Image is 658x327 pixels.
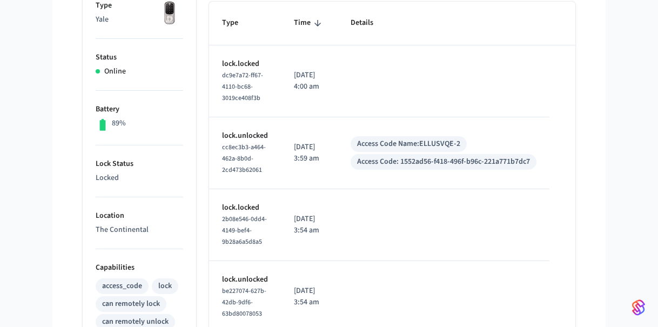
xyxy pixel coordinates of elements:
[357,156,530,168] div: Access Code: 1552ad56-f418-496f-b96c-221a771b7dc7
[351,15,387,31] span: Details
[104,66,126,77] p: Online
[222,202,268,213] p: lock.locked
[294,285,325,308] p: [DATE] 3:54 am
[96,52,183,63] p: Status
[222,274,268,285] p: lock.unlocked
[222,130,268,142] p: lock.unlocked
[96,210,183,222] p: Location
[102,281,142,292] div: access_code
[96,224,183,236] p: The Continental
[112,118,126,129] p: 89%
[357,138,460,150] div: Access Code Name: ELLUSVQE-2
[96,158,183,170] p: Lock Status
[96,14,183,25] p: Yale
[222,143,266,175] span: cc8ec3b3-a464-462a-8b0d-2cd473b62061
[294,213,325,236] p: [DATE] 3:54 am
[222,71,263,103] span: dc9e7a72-ff67-4110-bc68-3019ce408f3b
[294,15,325,31] span: Time
[158,281,172,292] div: lock
[222,215,267,246] span: 2b08e546-0dd4-4149-bef4-9b28a6a5d8a5
[96,172,183,184] p: Locked
[96,262,183,273] p: Capabilities
[102,298,160,310] div: can remotely lock
[294,70,325,92] p: [DATE] 4:00 am
[632,299,645,316] img: SeamLogoGradient.69752ec5.svg
[96,104,183,115] p: Battery
[222,286,266,318] span: be227074-627b-42db-9df6-63bd80078053
[294,142,325,164] p: [DATE] 3:59 am
[222,58,268,70] p: lock.locked
[222,15,252,31] span: Type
